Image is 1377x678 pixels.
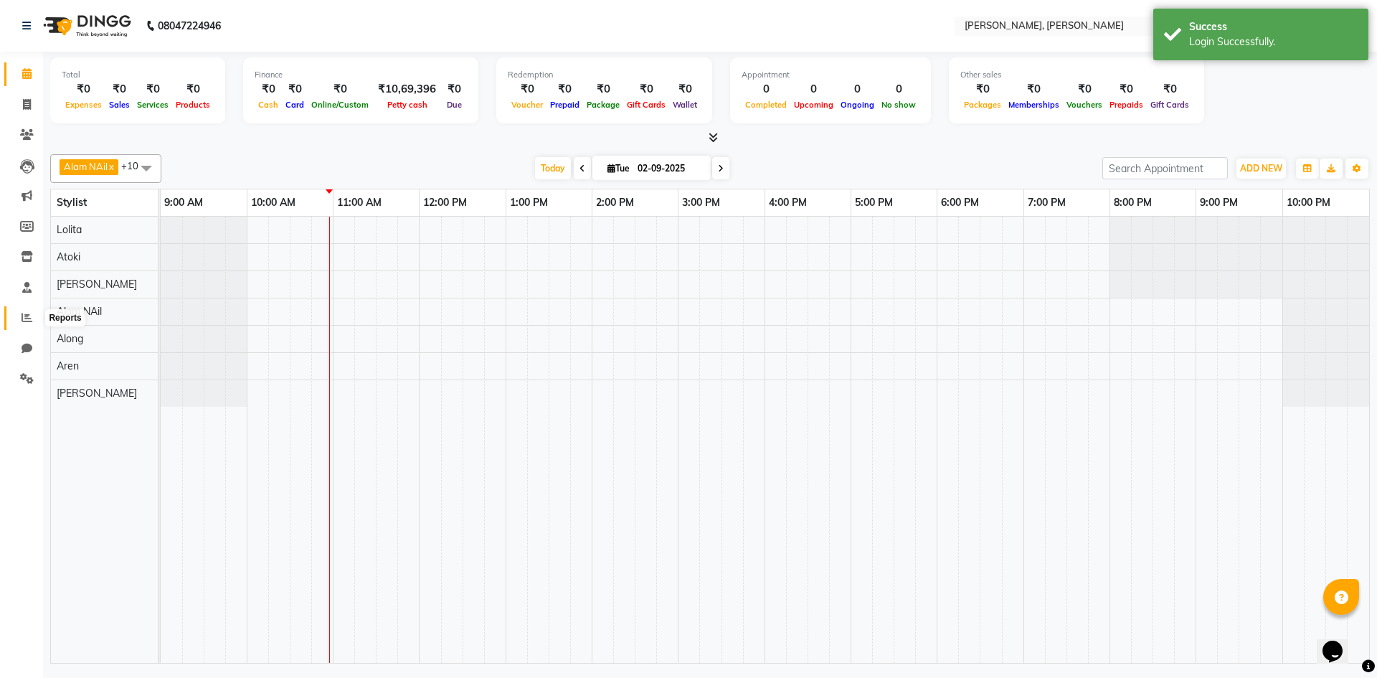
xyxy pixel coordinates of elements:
[1236,159,1286,179] button: ADD NEW
[546,100,583,110] span: Prepaid
[1063,100,1106,110] span: Vouchers
[1240,163,1282,174] span: ADD NEW
[247,192,299,213] a: 10:00 AM
[57,359,79,372] span: Aren
[105,81,133,98] div: ₹0
[623,100,669,110] span: Gift Cards
[1110,192,1155,213] a: 8:00 PM
[1106,100,1147,110] span: Prepaids
[255,81,282,98] div: ₹0
[121,160,149,171] span: +10
[592,192,638,213] a: 2:00 PM
[57,196,87,209] span: Stylist
[37,6,135,46] img: logo
[742,81,790,98] div: 0
[623,81,669,98] div: ₹0
[508,69,701,81] div: Redemption
[742,100,790,110] span: Completed
[57,332,83,345] span: Along
[443,100,465,110] span: Due
[57,305,102,318] span: Alam NAil
[937,192,983,213] a: 6:00 PM
[62,100,105,110] span: Expenses
[508,81,546,98] div: ₹0
[1147,100,1193,110] span: Gift Cards
[1189,34,1358,50] div: Login Successfully.
[765,192,810,213] a: 4:00 PM
[62,81,105,98] div: ₹0
[878,100,919,110] span: No show
[960,81,1005,98] div: ₹0
[384,100,431,110] span: Petty cash
[45,309,85,326] div: Reports
[282,100,308,110] span: Card
[57,278,137,291] span: [PERSON_NAME]
[282,81,308,98] div: ₹0
[583,81,623,98] div: ₹0
[255,100,282,110] span: Cash
[333,192,385,213] a: 11:00 AM
[1147,81,1193,98] div: ₹0
[960,100,1005,110] span: Packages
[62,69,214,81] div: Total
[255,69,467,81] div: Finance
[1189,19,1358,34] div: Success
[442,81,467,98] div: ₹0
[133,81,172,98] div: ₹0
[1005,100,1063,110] span: Memberships
[508,100,546,110] span: Voucher
[1063,81,1106,98] div: ₹0
[1024,192,1069,213] a: 7:00 PM
[172,81,214,98] div: ₹0
[1283,192,1334,213] a: 10:00 PM
[837,100,878,110] span: Ongoing
[57,250,80,263] span: Atoki
[535,157,571,179] span: Today
[372,81,442,98] div: ₹10,69,396
[546,81,583,98] div: ₹0
[604,163,633,174] span: Tue
[1196,192,1241,213] a: 9:00 PM
[158,6,221,46] b: 08047224946
[1106,81,1147,98] div: ₹0
[308,81,372,98] div: ₹0
[960,69,1193,81] div: Other sales
[133,100,172,110] span: Services
[669,100,701,110] span: Wallet
[172,100,214,110] span: Products
[105,100,133,110] span: Sales
[57,223,82,236] span: Lolita
[790,100,837,110] span: Upcoming
[742,69,919,81] div: Appointment
[669,81,701,98] div: ₹0
[308,100,372,110] span: Online/Custom
[57,387,137,400] span: [PERSON_NAME]
[878,81,919,98] div: 0
[583,100,623,110] span: Package
[64,161,108,172] span: Alam NAil
[1317,621,1363,664] iframe: chat widget
[506,192,552,213] a: 1:00 PM
[161,192,207,213] a: 9:00 AM
[108,161,114,172] a: x
[1005,81,1063,98] div: ₹0
[851,192,896,213] a: 5:00 PM
[633,158,705,179] input: 2025-09-02
[420,192,470,213] a: 12:00 PM
[678,192,724,213] a: 3:00 PM
[837,81,878,98] div: 0
[1102,157,1228,179] input: Search Appointment
[790,81,837,98] div: 0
